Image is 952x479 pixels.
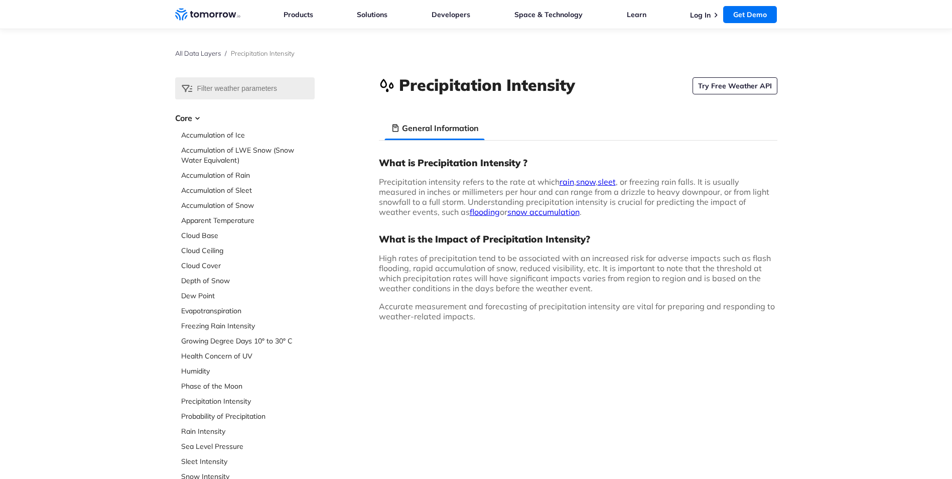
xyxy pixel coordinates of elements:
a: Space & Technology [514,10,583,19]
a: All Data Layers [175,49,221,57]
h3: What is Precipitation Intensity ? [379,157,777,169]
span: High rates of precipitation tend to be associated with an increased risk for adverse impacts such... [379,253,771,293]
a: Depth of Snow [181,276,315,286]
a: Accumulation of Ice [181,130,315,140]
a: Accumulation of Sleet [181,185,315,195]
a: snow [576,177,596,187]
a: Accumulation of Rain [181,170,315,180]
a: Apparent Temperature [181,215,315,225]
a: Sleet Intensity [181,456,315,466]
a: Cloud Ceiling [181,246,315,256]
h3: Core [175,112,315,124]
a: Sea Level Pressure [181,441,315,451]
a: Home link [175,7,240,22]
a: Precipitation Intensity [181,396,315,406]
a: Freezing Rain Intensity [181,321,315,331]
a: sleet [598,177,616,187]
a: Try Free Weather API [693,77,777,94]
input: Filter weather parameters [175,77,315,99]
a: rain [560,177,574,187]
a: Probability of Precipitation [181,411,315,421]
a: Health Concern of UV [181,351,315,361]
a: Growing Degree Days 10° to 30° C [181,336,315,346]
span: Accurate measurement and forecasting of precipitation intensity are vital for preparing and respo... [379,301,775,321]
h3: General Information [402,122,479,134]
a: snow accumulation [507,207,580,217]
a: Developers [432,10,470,19]
a: Cloud Cover [181,261,315,271]
a: Accumulation of LWE Snow (Snow Water Equivalent) [181,145,315,165]
a: Dew Point [181,291,315,301]
li: General Information [385,116,485,140]
a: Phase of the Moon [181,381,315,391]
span: / [225,49,227,57]
a: flooding [470,207,500,217]
h1: Precipitation Intensity [399,74,575,96]
a: Get Demo [723,6,777,23]
a: Log In [690,11,711,20]
a: Humidity [181,366,315,376]
a: Learn [627,10,646,19]
a: Solutions [357,10,387,19]
span: Precipitation intensity refers to the rate at which , , , or freezing rain falls. It is usually m... [379,177,769,217]
a: Products [284,10,313,19]
h3: What is the Impact of Precipitation Intensity? [379,233,777,245]
a: Cloud Base [181,230,315,241]
a: Rain Intensity [181,426,315,436]
a: Accumulation of Snow [181,200,315,210]
span: Precipitation Intensity [231,49,295,57]
a: Evapotranspiration [181,306,315,316]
